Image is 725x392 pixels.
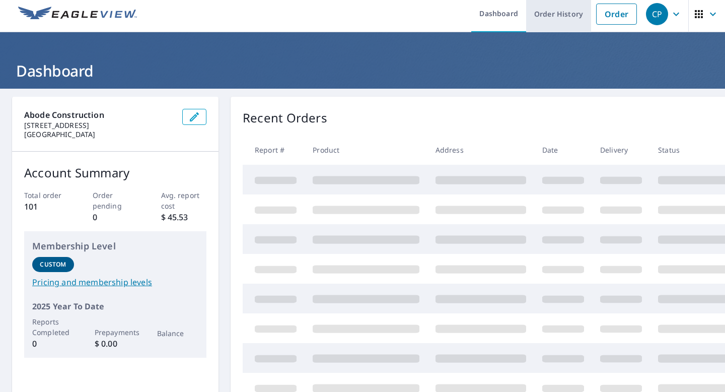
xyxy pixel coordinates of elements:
[32,239,198,253] p: Membership Level
[24,190,70,201] p: Total order
[243,135,305,165] th: Report #
[40,260,66,269] p: Custom
[32,316,74,338] p: Reports Completed
[157,328,199,339] p: Balance
[24,121,174,130] p: [STREET_ADDRESS]
[24,109,174,121] p: Abode Construction
[18,7,137,22] img: EV Logo
[32,300,198,312] p: 2025 Year To Date
[24,130,174,139] p: [GEOGRAPHIC_DATA]
[93,211,138,223] p: 0
[596,4,637,25] a: Order
[161,190,207,211] p: Avg. report cost
[93,190,138,211] p: Order pending
[305,135,427,165] th: Product
[95,338,136,350] p: $ 0.00
[427,135,534,165] th: Address
[534,135,592,165] th: Date
[161,211,207,223] p: $ 45.53
[243,109,327,127] p: Recent Orders
[32,338,74,350] p: 0
[95,327,136,338] p: Prepayments
[24,201,70,213] p: 101
[646,3,668,25] div: CP
[12,60,713,81] h1: Dashboard
[32,276,198,288] a: Pricing and membership levels
[592,135,650,165] th: Delivery
[24,164,206,182] p: Account Summary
